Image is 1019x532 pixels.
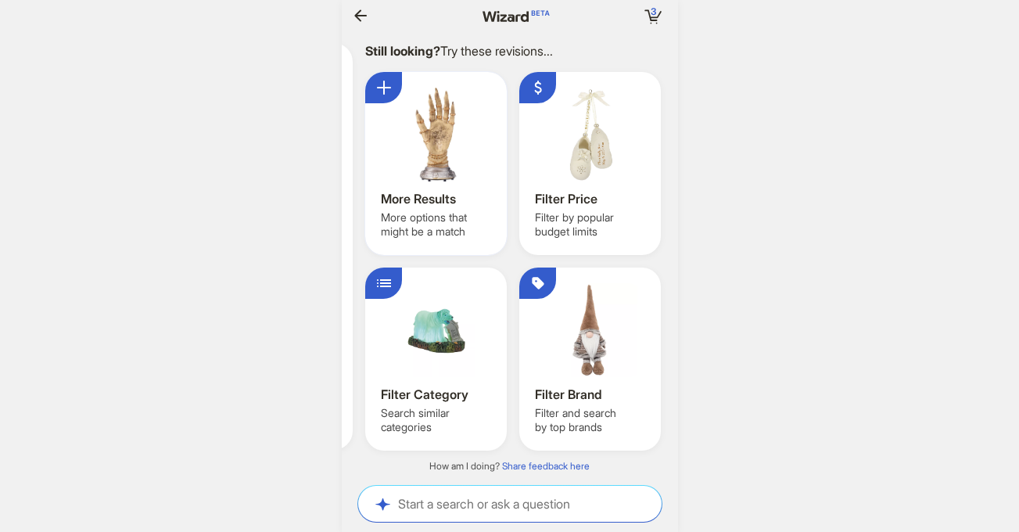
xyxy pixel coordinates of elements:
[502,460,590,472] a: Share feedback here
[365,72,507,255] div: More ResultsMore ResultsMore options that might be a match
[519,72,661,255] div: Filter PriceFilter PriceFilter by popular budget limits
[365,268,507,451] div: Filter CategoryFilter CategorySearch similar categories
[381,210,494,239] div: More options that might be a match
[365,43,440,59] strong: Still looking?
[365,43,661,59] div: Try these revisions...
[651,5,656,17] span: 3
[342,460,678,473] div: How am I doing?
[535,191,648,207] div: Filter Price
[535,210,648,239] div: Filter by popular budget limits
[535,386,648,403] div: Filter Brand
[381,386,494,403] div: Filter Category
[381,406,494,434] div: Search similar categories
[381,191,494,207] div: More Results
[519,268,661,451] div: Filter BrandFilter BrandFilter and search by top brands
[535,406,648,434] div: Filter and search by top brands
